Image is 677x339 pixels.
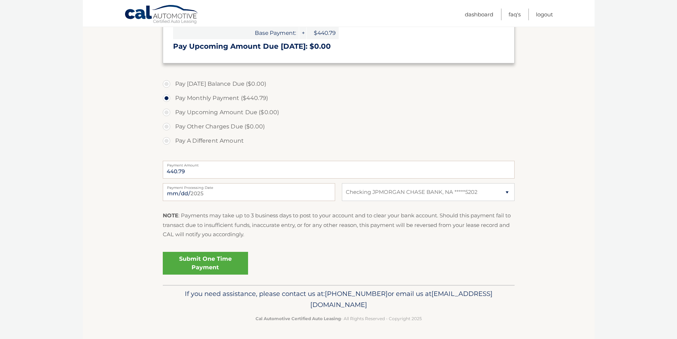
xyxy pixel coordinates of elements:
label: Payment Amount [163,161,515,166]
a: Dashboard [465,9,493,20]
a: Logout [536,9,553,20]
span: [PHONE_NUMBER] [325,290,388,298]
strong: Cal Automotive Certified Auto Leasing [256,316,341,321]
label: Pay A Different Amount [163,134,515,148]
a: Submit One Time Payment [163,252,248,275]
label: Payment Processing Date [163,183,335,189]
label: Pay Monthly Payment ($440.79) [163,91,515,105]
label: Pay Upcoming Amount Due ($0.00) [163,105,515,120]
h3: Pay Upcoming Amount Due [DATE]: $0.00 [173,42,504,51]
span: Base Payment: [173,27,299,39]
label: Pay [DATE] Balance Due ($0.00) [163,77,515,91]
span: + [299,27,306,39]
a: FAQ's [509,9,521,20]
a: Cal Automotive [124,5,199,25]
p: If you need assistance, please contact us at: or email us at [167,288,510,311]
strong: NOTE [163,212,178,219]
p: : Payments may take up to 3 business days to post to your account and to clear your bank account.... [163,211,515,239]
input: Payment Amount [163,161,515,179]
label: Pay Other Charges Due ($0.00) [163,120,515,134]
span: $440.79 [307,27,339,39]
p: - All Rights Reserved - Copyright 2025 [167,315,510,322]
input: Payment Date [163,183,335,201]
